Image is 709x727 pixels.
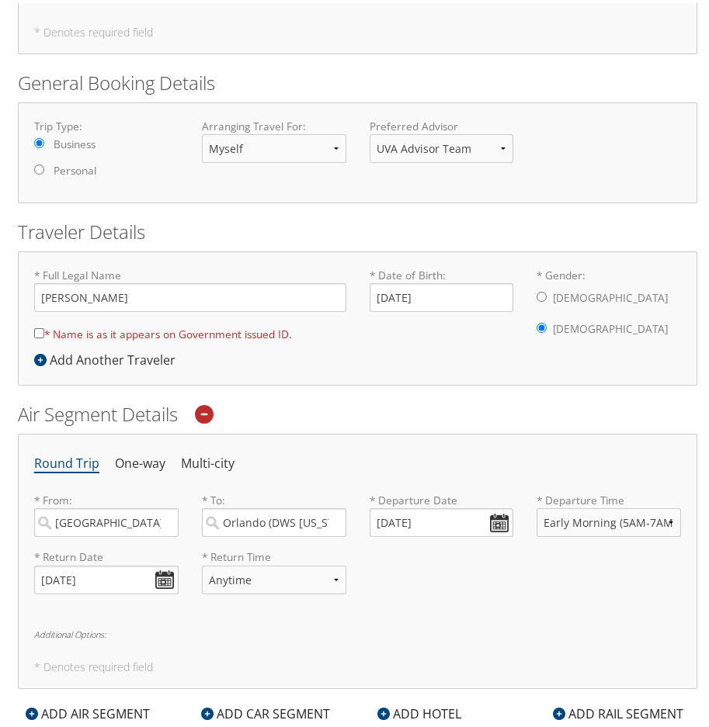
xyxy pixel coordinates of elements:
[370,116,514,131] label: Preferred Advisor
[537,289,547,299] input: * Gender:[DEMOGRAPHIC_DATA][DEMOGRAPHIC_DATA]
[553,311,668,341] label: [DEMOGRAPHIC_DATA]
[18,701,158,720] div: ADD AIR SEGMENT
[370,280,514,309] input: * Date of Birth:
[202,490,346,534] label: * To:
[54,133,96,149] label: Business
[34,563,179,591] input: MM/DD/YYYY
[181,447,235,475] li: Multi-city
[34,116,179,131] label: Trip Type:
[202,505,346,534] input: City or Airport Code
[537,320,547,330] input: * Gender:[DEMOGRAPHIC_DATA][DEMOGRAPHIC_DATA]
[553,280,668,310] label: [DEMOGRAPHIC_DATA]
[545,701,691,720] div: ADD RAIL SEGMENT
[370,265,514,309] label: * Date of Birth:
[18,67,697,93] h2: General Booking Details
[34,447,99,475] li: Round Trip
[54,160,96,175] label: Personal
[34,317,292,345] label: * Name is as it appears on Government issued ID.
[537,265,681,342] label: * Gender:
[202,116,346,131] label: Arranging Travel For:
[537,490,681,546] label: * Departure Time
[193,701,338,720] div: ADD CAR SEGMENT
[370,490,514,505] label: * Departure Date
[115,447,165,475] li: One-way
[18,216,697,242] h2: Traveler Details
[34,265,346,309] label: * Full Legal Name
[34,325,44,335] input: * Name is as it appears on Government issued ID.
[370,505,514,534] input: MM/DD/YYYY
[34,348,183,366] div: Add Another Traveler
[18,398,697,424] h2: Air Segment Details
[34,659,681,670] h5: * Denotes required field
[34,505,179,534] input: City or Airport Code
[34,24,681,35] h5: * Denotes required field
[34,280,346,309] input: * Full Legal Name
[34,490,179,534] label: * From:
[537,505,681,534] select: * Departure Time
[34,627,681,635] h6: Additional Options:
[34,546,179,562] label: * Return Date
[202,546,346,562] label: * Return Time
